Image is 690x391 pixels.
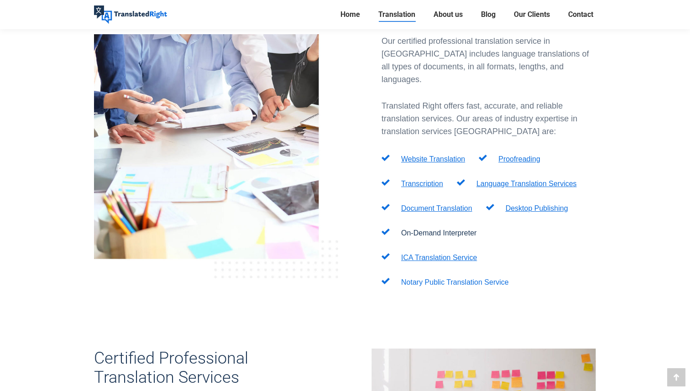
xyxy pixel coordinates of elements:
[401,204,472,212] a: Document Translation
[382,35,596,86] div: Our certified professional translation service in [GEOGRAPHIC_DATA] includes language translation...
[486,204,494,210] img: null
[382,278,390,284] img: null
[431,8,465,21] a: About us
[401,228,476,239] p: On-Demand Interpreter
[514,10,550,19] span: Our Clients
[457,179,465,186] img: null
[401,278,509,286] a: Notary Public Translation Service
[506,204,568,212] a: Desktop Publishing
[378,10,415,19] span: Translation
[479,155,487,161] img: null
[401,180,443,188] a: Transcription
[382,99,596,138] p: Translated Right offers fast, accurate, and reliable translation services. Our areas of industry ...
[568,10,593,19] span: Contact
[498,155,540,163] a: Proofreading
[382,155,390,161] img: null
[94,5,167,24] img: Translated Right
[94,34,338,278] img: Image of translation of company documents by professional translators
[401,155,465,163] a: Website Translation
[340,10,360,19] span: Home
[476,180,577,188] a: Language Translation Services
[434,10,463,19] span: About us
[401,254,477,261] a: ICA Translation Service
[376,8,418,21] a: Translation
[382,204,390,210] img: null
[338,8,363,21] a: Home
[382,229,390,235] img: null
[481,10,496,19] span: Blog
[565,8,596,21] a: Contact
[478,8,498,21] a: Blog
[94,349,308,387] h3: Certified Professional Translation Services
[382,253,390,260] img: null
[382,179,390,186] img: null
[511,8,553,21] a: Our Clients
